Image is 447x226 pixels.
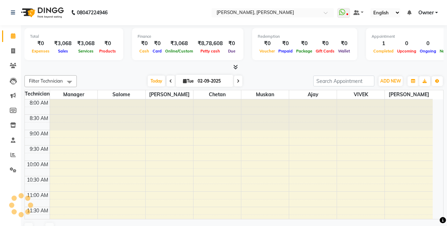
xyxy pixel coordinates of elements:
span: Due [226,49,237,54]
div: 8:00 AM [28,99,50,107]
span: Petty cash [199,49,222,54]
div: Total [30,34,118,40]
button: ADD NEW [379,76,403,86]
span: Salome [98,90,145,99]
span: Upcoming [395,49,418,54]
div: Finance [138,34,238,40]
span: Today [148,76,165,86]
div: ₹0 [151,40,163,48]
div: 0 [395,40,418,48]
input: 2025-09-02 [196,76,230,86]
span: Sales [56,49,70,54]
div: 9:00 AM [28,130,50,137]
div: 1 [372,40,395,48]
span: Card [151,49,163,54]
div: ₹3,068 [74,40,97,48]
span: Prepaid [277,49,294,54]
div: ₹3,068 [163,40,195,48]
div: 9:30 AM [28,146,50,153]
span: Gift Cards [314,49,336,54]
span: Products [97,49,118,54]
span: Package [294,49,314,54]
span: Wallet [336,49,352,54]
span: ADD NEW [380,78,401,84]
div: Technician [25,90,50,98]
b: 08047224946 [77,3,108,22]
div: 0 [418,40,438,48]
span: [PERSON_NAME] [146,90,193,99]
div: ₹3,068 [51,40,74,48]
span: Chetan [193,90,241,99]
span: Services [76,49,95,54]
div: 11:00 AM [25,192,50,199]
div: 8:30 AM [28,115,50,122]
div: ₹0 [336,40,352,48]
div: ₹0 [294,40,314,48]
div: ₹8,78,608 [195,40,226,48]
div: ₹0 [314,40,336,48]
div: ₹0 [30,40,51,48]
div: 10:30 AM [25,176,50,184]
span: Completed [372,49,395,54]
span: Voucher [258,49,277,54]
span: Filter Technician [29,78,63,84]
span: Expenses [30,49,51,54]
span: VIVEK [337,90,384,99]
div: ₹0 [97,40,118,48]
span: Ongoing [418,49,438,54]
img: logo [18,3,66,22]
span: ajay [289,90,337,99]
span: Muskan [241,90,289,99]
span: Owner [418,9,434,16]
div: Redemption [258,34,352,40]
span: Cash [138,49,151,54]
div: 11:30 AM [25,207,50,214]
input: Search Appointment [313,76,374,86]
div: ₹0 [226,40,238,48]
div: ₹0 [258,40,277,48]
div: ₹0 [138,40,151,48]
span: Online/Custom [163,49,195,54]
span: Manager [50,90,97,99]
span: [PERSON_NAME] [385,90,433,99]
span: Tue [181,78,196,84]
div: ₹0 [277,40,294,48]
div: 10:00 AM [25,161,50,168]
